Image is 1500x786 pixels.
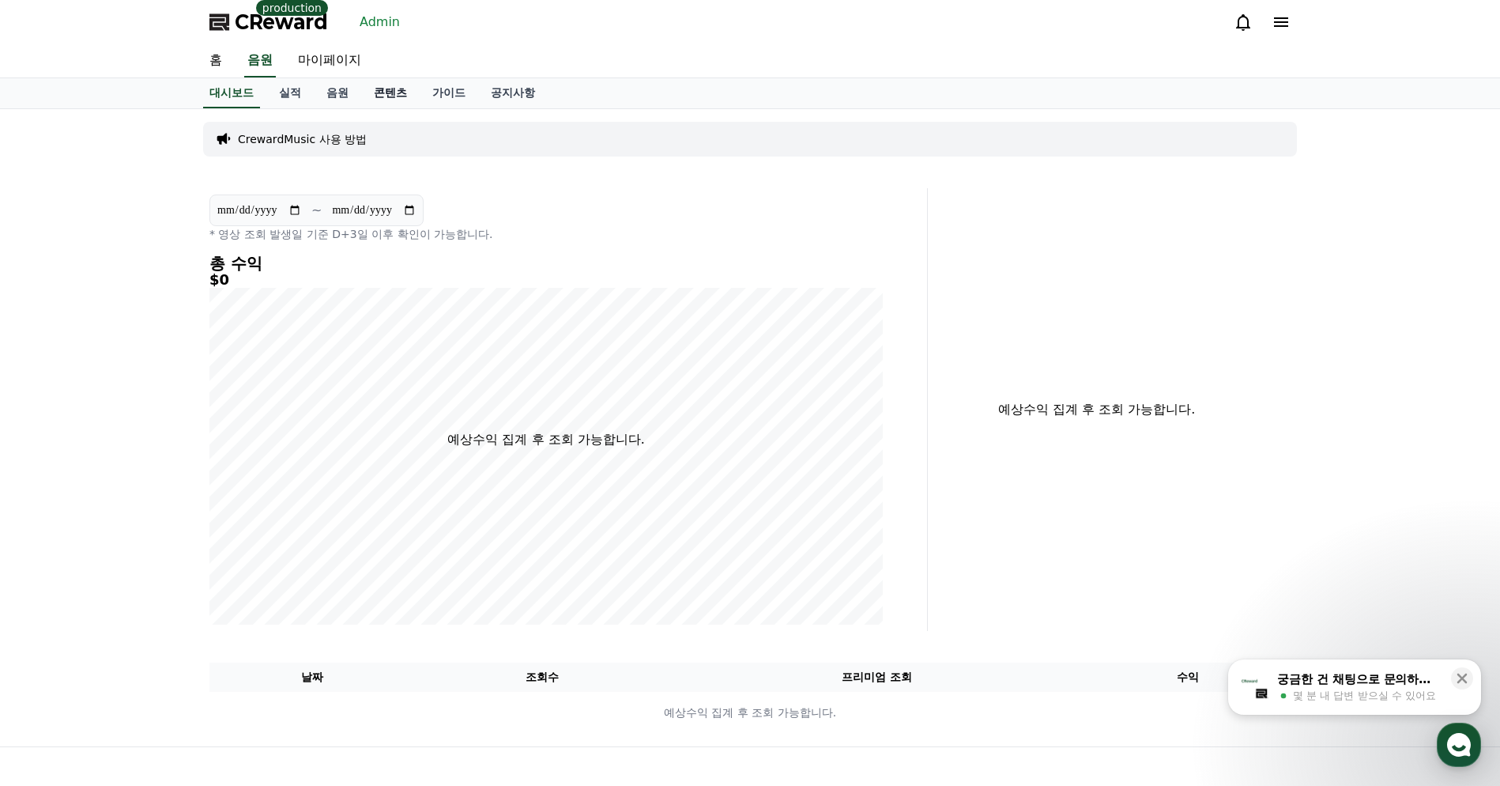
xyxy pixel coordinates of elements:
a: CReward [209,9,328,35]
a: 홈 [5,501,104,541]
a: 음원 [244,44,276,77]
a: 실적 [266,78,314,108]
th: 조회수 [416,663,669,692]
p: 예상수익 집계 후 조회 가능합니다. [940,400,1253,419]
a: 마이페이지 [285,44,374,77]
a: 대화 [104,501,204,541]
th: 프리미엄 조회 [669,663,1084,692]
p: ~ [311,201,322,220]
a: 홈 [197,44,235,77]
th: 수익 [1084,663,1291,692]
span: 설정 [244,525,263,538]
span: 홈 [50,525,59,538]
p: 예상수익 집계 후 조회 가능합니다. [447,430,644,449]
span: 대화 [145,526,164,538]
a: 공지사항 [478,78,548,108]
a: CrewardMusic 사용 방법 [238,131,367,147]
h4: 총 수익 [209,255,883,272]
a: 설정 [204,501,303,541]
p: * 영상 조회 발생일 기준 D+3일 이후 확인이 가능합니다. [209,226,883,242]
p: 예상수익 집계 후 조회 가능합니다. [210,705,1290,721]
a: 대시보드 [203,78,260,108]
a: Admin [353,9,406,35]
span: CReward [235,9,328,35]
th: 날짜 [209,663,416,692]
h5: $0 [209,272,883,288]
a: 콘텐츠 [361,78,420,108]
a: 음원 [314,78,361,108]
a: 가이드 [420,78,478,108]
